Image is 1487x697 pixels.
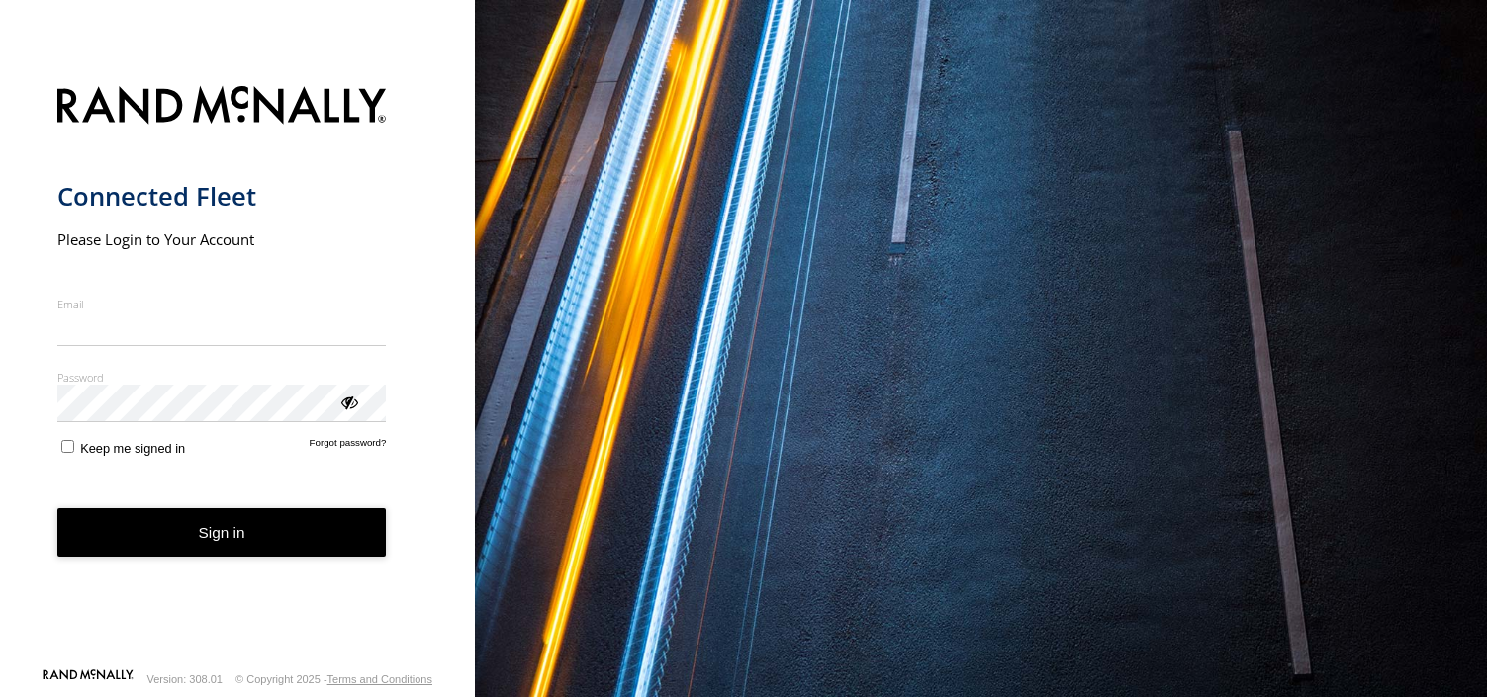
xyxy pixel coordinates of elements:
[80,441,185,456] span: Keep me signed in
[338,392,358,411] div: ViewPassword
[57,370,387,385] label: Password
[57,74,418,667] form: main
[57,82,387,132] img: Rand McNally
[57,229,387,249] h2: Please Login to Your Account
[43,669,134,689] a: Visit our Website
[57,297,387,311] label: Email
[57,180,387,213] h1: Connected Fleet
[57,508,387,557] button: Sign in
[310,437,387,456] a: Forgot password?
[235,673,432,685] div: © Copyright 2025 -
[61,440,74,453] input: Keep me signed in
[327,673,432,685] a: Terms and Conditions
[147,673,223,685] div: Version: 308.01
